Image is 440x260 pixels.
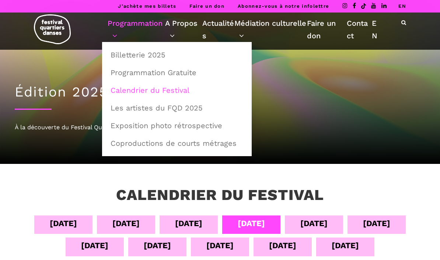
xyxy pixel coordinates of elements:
img: logo-fqd-med [34,14,71,44]
div: [DATE] [206,239,234,252]
h1: Édition 2025 [15,84,425,100]
div: [DATE] [81,239,108,252]
div: [DATE] [332,239,359,252]
h3: Calendrier du festival [116,186,324,204]
div: À la découverte du Festival Quartiers Danses [15,123,425,132]
div: [DATE] [238,217,265,230]
a: Les artistes du FQD 2025 [106,99,248,116]
a: J’achète mes billets [118,3,176,9]
a: Actualités [202,17,234,42]
div: [DATE] [175,217,202,230]
div: [DATE] [112,217,140,230]
a: Coproductions de courts métrages [106,135,248,152]
div: [DATE] [50,217,77,230]
a: Faire un don [307,17,347,42]
a: Exposition photo rétrospective [106,117,248,134]
a: A Propos [165,17,203,42]
a: EN [372,17,381,42]
a: Faire un don [189,3,224,9]
a: Programmation [108,17,165,42]
a: Abonnez-vous à notre infolettre [238,3,329,9]
div: [DATE] [300,217,328,230]
div: [DATE] [269,239,296,252]
a: Contact [347,17,372,42]
a: EN [398,3,406,9]
a: Programmation Gratuite [106,64,248,81]
a: Billetterie 2025 [106,46,248,63]
div: [DATE] [144,239,171,252]
div: [DATE] [363,217,390,230]
a: Calendrier du Festival [106,82,248,99]
a: Médiation culturelle [234,17,307,42]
